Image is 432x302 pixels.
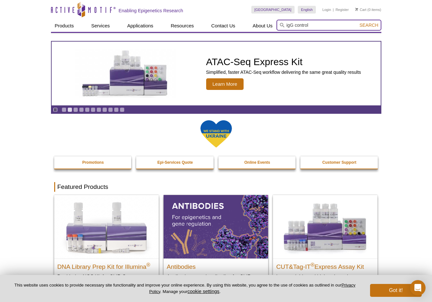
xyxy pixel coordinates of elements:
a: Register [336,7,349,12]
li: | [333,6,334,14]
div: Open Intercom Messenger [410,280,426,296]
a: [GEOGRAPHIC_DATA] [251,6,295,14]
a: Toggle autoplay [53,107,58,112]
a: Login [322,7,331,12]
a: Epi-Services Quote [136,156,214,169]
a: Resources [167,20,198,32]
a: Services [87,20,114,32]
a: Cart [355,7,367,12]
sup: ® [311,262,315,267]
a: Go to slide 2 [67,107,72,112]
button: cookie settings [187,288,219,294]
p: Simplified, faster ATAC-Seq workflow delivering the same great quality results [206,69,361,75]
a: CUT&Tag-IT® Express Assay Kit CUT&Tag-IT®Express Assay Kit Less variable and higher-throughput ge... [273,195,377,293]
a: Go to slide 10 [114,107,119,112]
a: Go to slide 3 [73,107,78,112]
h2: Antibodies [167,260,265,270]
strong: Customer Support [322,160,356,165]
p: Dual Index NGS Kit for ChIP-Seq, CUT&RUN, and ds methylated DNA assays. [57,273,156,293]
button: Got it! [370,284,422,297]
img: CUT&Tag-IT® Express Assay Kit [273,195,377,258]
p: This website uses cookies to provide necessary site functionality and improve your online experie... [10,282,359,295]
a: Go to slide 5 [85,107,90,112]
img: ATAC-Seq Express Kit [72,49,179,98]
a: About Us [249,20,276,32]
img: DNA Library Prep Kit for Illumina [54,195,159,258]
a: All Antibodies Antibodies Application-tested antibodies for ChIP, CUT&Tag, and CUT&RUN. [164,195,268,293]
img: We Stand With Ukraine [200,120,232,148]
a: Go to slide 11 [120,107,125,112]
a: ATAC-Seq Express Kit ATAC-Seq Express Kit Simplified, faster ATAC-Seq workflow delivering the sam... [52,42,381,105]
strong: Promotions [82,160,104,165]
h2: DNA Library Prep Kit for Illumina [57,260,156,270]
img: Your Cart [355,8,358,11]
strong: Online Events [244,160,270,165]
span: Learn More [206,78,244,90]
a: Contact Us [207,20,239,32]
a: Customer Support [300,156,378,169]
a: Go to slide 9 [108,107,113,112]
a: Go to slide 6 [91,107,95,112]
a: Applications [123,20,157,32]
img: All Antibodies [164,195,268,258]
a: English [298,6,316,14]
p: Less variable and higher-throughput genome-wide profiling of histone marks​. [276,273,374,287]
a: Go to slide 8 [102,107,107,112]
button: Search [357,22,380,28]
article: ATAC-Seq Express Kit [52,42,381,105]
h2: ATAC-Seq Express Kit [206,57,361,67]
a: DNA Library Prep Kit for Illumina DNA Library Prep Kit for Illumina® Dual Index NGS Kit for ChIP-... [54,195,159,299]
p: Application-tested antibodies for ChIP, CUT&Tag, and CUT&RUN. [167,273,265,287]
h2: CUT&Tag-IT Express Assay Kit [276,260,374,270]
a: Products [51,20,78,32]
a: Online Events [218,156,296,169]
h2: Enabling Epigenetics Research [119,8,183,14]
a: Go to slide 1 [62,107,66,112]
a: Go to slide 7 [96,107,101,112]
input: Keyword, Cat. No. [276,20,381,31]
a: Go to slide 4 [79,107,84,112]
li: (0 items) [355,6,381,14]
a: Promotions [54,156,132,169]
strong: Epi-Services Quote [157,160,193,165]
a: Privacy Policy [149,283,355,294]
h2: Featured Products [54,182,378,192]
sup: ® [146,262,150,267]
span: Search [359,23,378,28]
